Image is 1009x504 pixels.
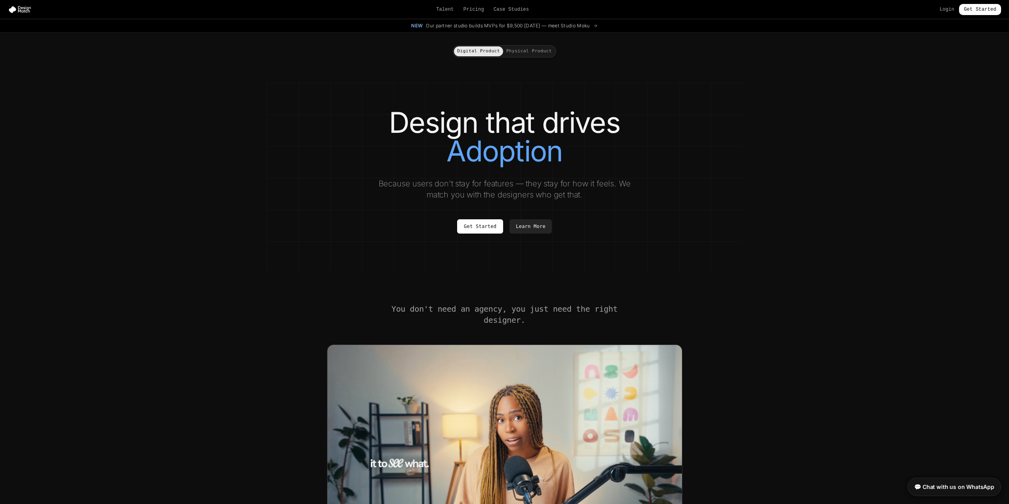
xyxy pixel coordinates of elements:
button: Digital Product [454,46,503,56]
a: Login [940,6,954,13]
p: Because users don't stay for features — they stay for how it feels. We match you with the designe... [371,178,638,200]
a: Learn More [509,219,552,234]
span: Adoption [446,137,563,165]
h1: Design that drives [283,108,727,165]
a: Get Started [959,4,1001,15]
span: New [411,23,423,29]
a: Get Started [457,219,503,234]
span: Our partner studio builds MVPs for $9,500 [DATE] — meet Studio Moku [426,23,590,29]
a: Talent [436,6,454,13]
h2: You don't need an agency, you just need the right designer. [391,303,619,326]
a: 💬 Chat with us on WhatsApp [908,478,1001,496]
a: Pricing [463,6,484,13]
button: Physical Product [503,46,555,56]
img: Design Match [8,6,35,13]
a: Case Studies [494,6,529,13]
